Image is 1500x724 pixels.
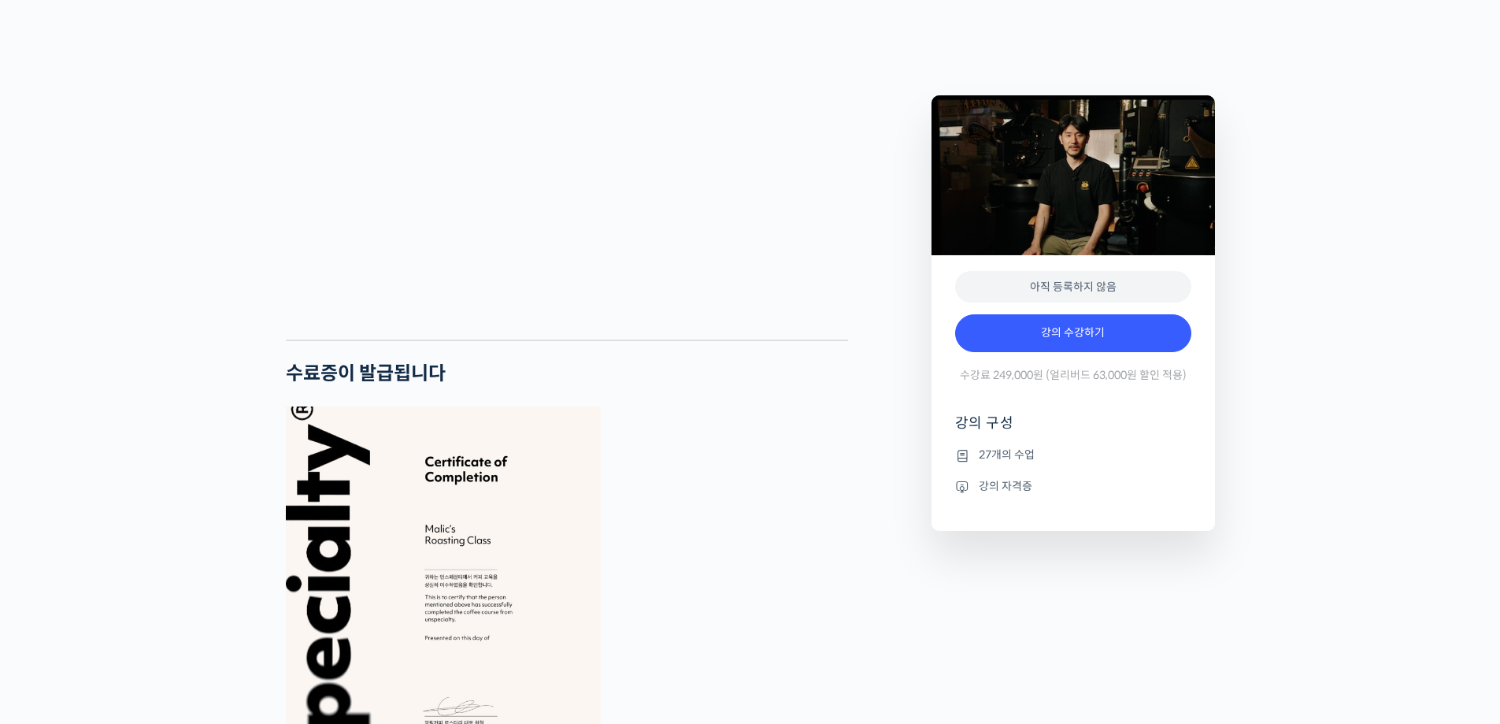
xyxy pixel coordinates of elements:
[50,523,59,536] span: 홈
[5,499,104,539] a: 홈
[203,499,302,539] a: 설정
[243,523,262,536] span: 설정
[955,271,1191,303] div: 아직 등록하지 않음
[144,524,163,537] span: 대화
[955,446,1191,465] li: 27개의 수업
[955,414,1191,445] h4: 강의 구성
[286,362,848,385] h2: 수료증이 발급됩니다
[960,368,1187,383] span: 수강료 249,000원 (얼리버드 63,000원 할인 적용)
[955,314,1191,352] a: 강의 수강하기
[104,499,203,539] a: 대화
[955,477,1191,496] li: 강의 자격증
